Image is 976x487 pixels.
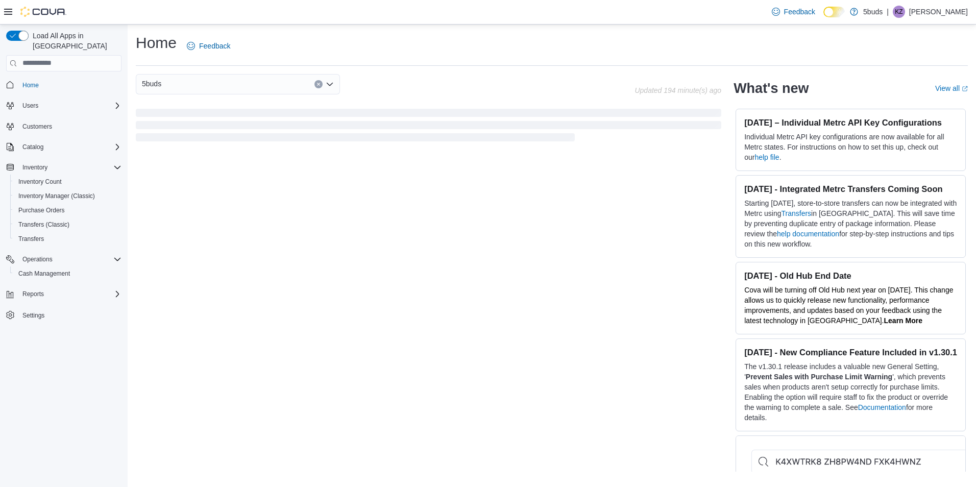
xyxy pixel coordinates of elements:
span: Feedback [784,7,815,17]
button: Clear input [314,80,323,88]
p: Starting [DATE], store-to-store transfers can now be integrated with Metrc using in [GEOGRAPHIC_D... [744,198,957,249]
button: Catalog [2,140,126,154]
a: help file [754,153,779,161]
div: Keith Ziemann [893,6,905,18]
span: Inventory [18,161,121,174]
a: Feedback [183,36,234,56]
span: Settings [18,308,121,321]
p: 5buds [863,6,883,18]
a: Transfers (Classic) [14,218,74,231]
a: Inventory Manager (Classic) [14,190,99,202]
button: Transfers (Classic) [10,217,126,232]
svg: External link [962,86,968,92]
span: Cash Management [18,270,70,278]
a: Purchase Orders [14,204,69,216]
button: Inventory Manager (Classic) [10,189,126,203]
span: Catalog [22,143,43,151]
span: KZ [895,6,902,18]
button: Inventory [18,161,52,174]
a: Customers [18,120,56,133]
span: Operations [22,255,53,263]
button: Inventory Count [10,175,126,189]
span: Inventory Manager (Classic) [18,192,95,200]
span: Inventory Count [14,176,121,188]
button: Settings [2,307,126,322]
p: [PERSON_NAME] [909,6,968,18]
a: Documentation [858,403,906,411]
button: Purchase Orders [10,203,126,217]
button: Inventory [2,160,126,175]
a: help documentation [777,230,839,238]
span: Operations [18,253,121,265]
a: Transfers [14,233,48,245]
button: Home [2,78,126,92]
span: Cova will be turning off Old Hub next year on [DATE]. This change allows us to quickly release ne... [744,286,953,325]
span: Transfers [14,233,121,245]
h3: [DATE] - New Compliance Feature Included in v1.30.1 [744,347,957,357]
span: Purchase Orders [14,204,121,216]
p: The v1.30.1 release includes a valuable new General Setting, ' ', which prevents sales when produ... [744,361,957,423]
a: Learn More [884,316,922,325]
strong: Prevent Sales with Purchase Limit Warning [746,373,892,381]
p: Individual Metrc API key configurations are now available for all Metrc states. For instructions ... [744,132,957,162]
button: Transfers [10,232,126,246]
span: Inventory Manager (Classic) [14,190,121,202]
span: Loading [136,111,721,143]
a: Feedback [768,2,819,22]
button: Customers [2,119,126,134]
span: Users [18,100,121,112]
button: Users [18,100,42,112]
span: Customers [22,123,52,131]
span: Transfers [18,235,44,243]
input: Dark Mode [823,7,845,17]
img: Cova [20,7,66,17]
span: Settings [22,311,44,320]
a: View allExternal link [935,84,968,92]
nav: Complex example [6,74,121,349]
button: Operations [18,253,57,265]
button: Catalog [18,141,47,153]
span: Transfers (Classic) [18,221,69,229]
a: Inventory Count [14,176,66,188]
a: Transfers [782,209,812,217]
span: Transfers (Classic) [14,218,121,231]
span: Inventory Count [18,178,62,186]
span: Inventory [22,163,47,172]
button: Cash Management [10,266,126,281]
span: Cash Management [14,267,121,280]
button: Open list of options [326,80,334,88]
span: Feedback [199,41,230,51]
button: Reports [2,287,126,301]
span: Purchase Orders [18,206,65,214]
h2: What's new [734,80,809,96]
h3: [DATE] – Individual Metrc API Key Configurations [744,117,957,128]
h3: [DATE] - Integrated Metrc Transfers Coming Soon [744,184,957,194]
span: Home [22,81,39,89]
h3: [DATE] - Old Hub End Date [744,271,957,281]
a: Cash Management [14,267,74,280]
span: Catalog [18,141,121,153]
span: 5buds [142,78,161,90]
button: Operations [2,252,126,266]
p: Updated 194 minute(s) ago [635,86,721,94]
span: Users [22,102,38,110]
a: Home [18,79,43,91]
button: Reports [18,288,48,300]
span: Customers [18,120,121,133]
span: Load All Apps in [GEOGRAPHIC_DATA] [29,31,121,51]
button: Users [2,99,126,113]
span: Home [18,79,121,91]
h1: Home [136,33,177,53]
span: Reports [18,288,121,300]
p: | [887,6,889,18]
span: Reports [22,290,44,298]
a: Settings [18,309,48,322]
